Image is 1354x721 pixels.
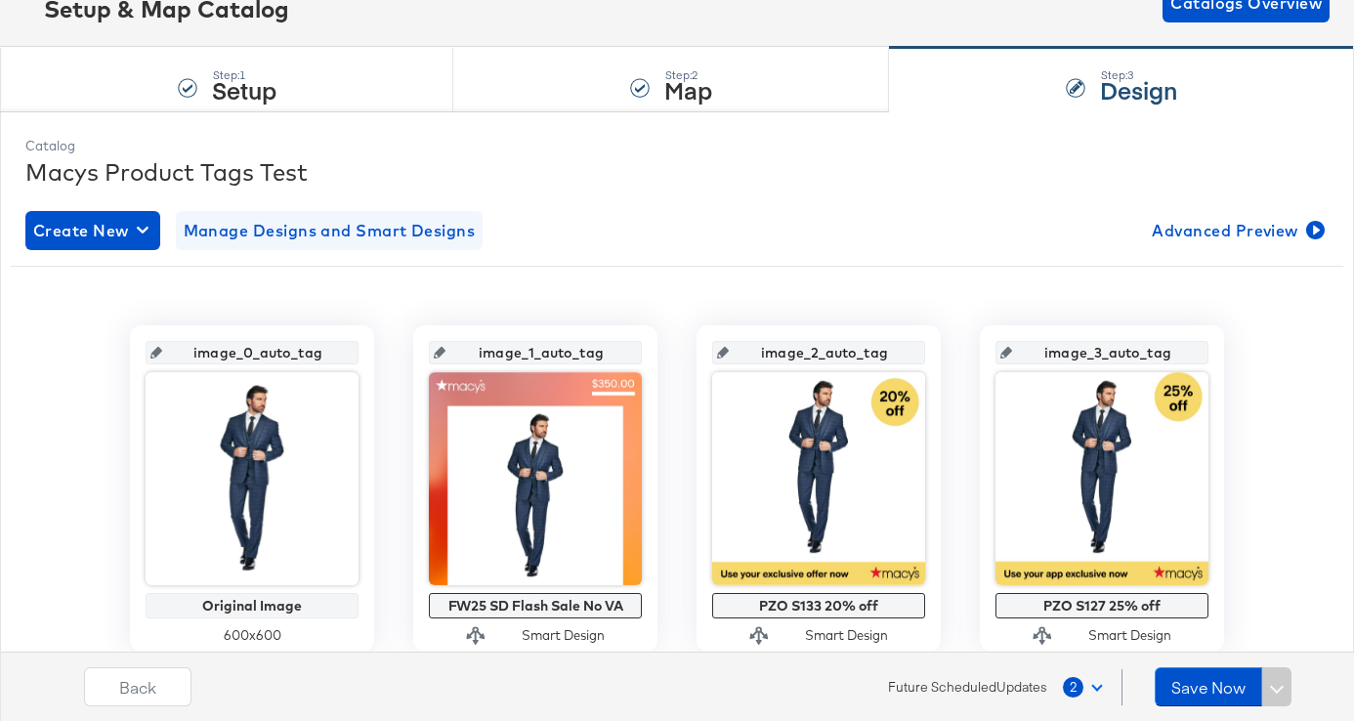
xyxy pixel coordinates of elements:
span: Advanced Preview [1152,217,1321,244]
div: FW25 SD Flash Sale No VA [434,598,637,614]
span: Future Scheduled Updates [888,678,1047,697]
button: Back [84,667,191,706]
button: 2 [1062,669,1112,704]
strong: Setup [212,73,276,106]
div: Smart Design [522,626,605,645]
div: Macys Product Tags Test [25,155,1329,189]
div: PZO S133 20% off [717,598,920,614]
button: Manage Designs and Smart Designs [176,211,484,250]
div: Step: 3 [1100,68,1177,82]
button: Create New [25,211,160,250]
div: Original Image [150,598,354,614]
span: Create New [33,217,152,244]
button: Advanced Preview [1144,211,1329,250]
div: Smart Design [805,626,888,645]
div: Step: 2 [664,68,712,82]
span: Manage Designs and Smart Designs [184,217,476,244]
div: PZO S127 25% off [1000,598,1204,614]
button: Save Now [1155,667,1262,706]
strong: Design [1100,73,1177,106]
div: Catalog [25,137,1329,155]
div: Smart Design [1088,626,1171,645]
span: 2 [1063,677,1083,698]
div: 600 x 600 [146,626,359,645]
strong: Map [664,73,712,106]
div: Step: 1 [212,68,276,82]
